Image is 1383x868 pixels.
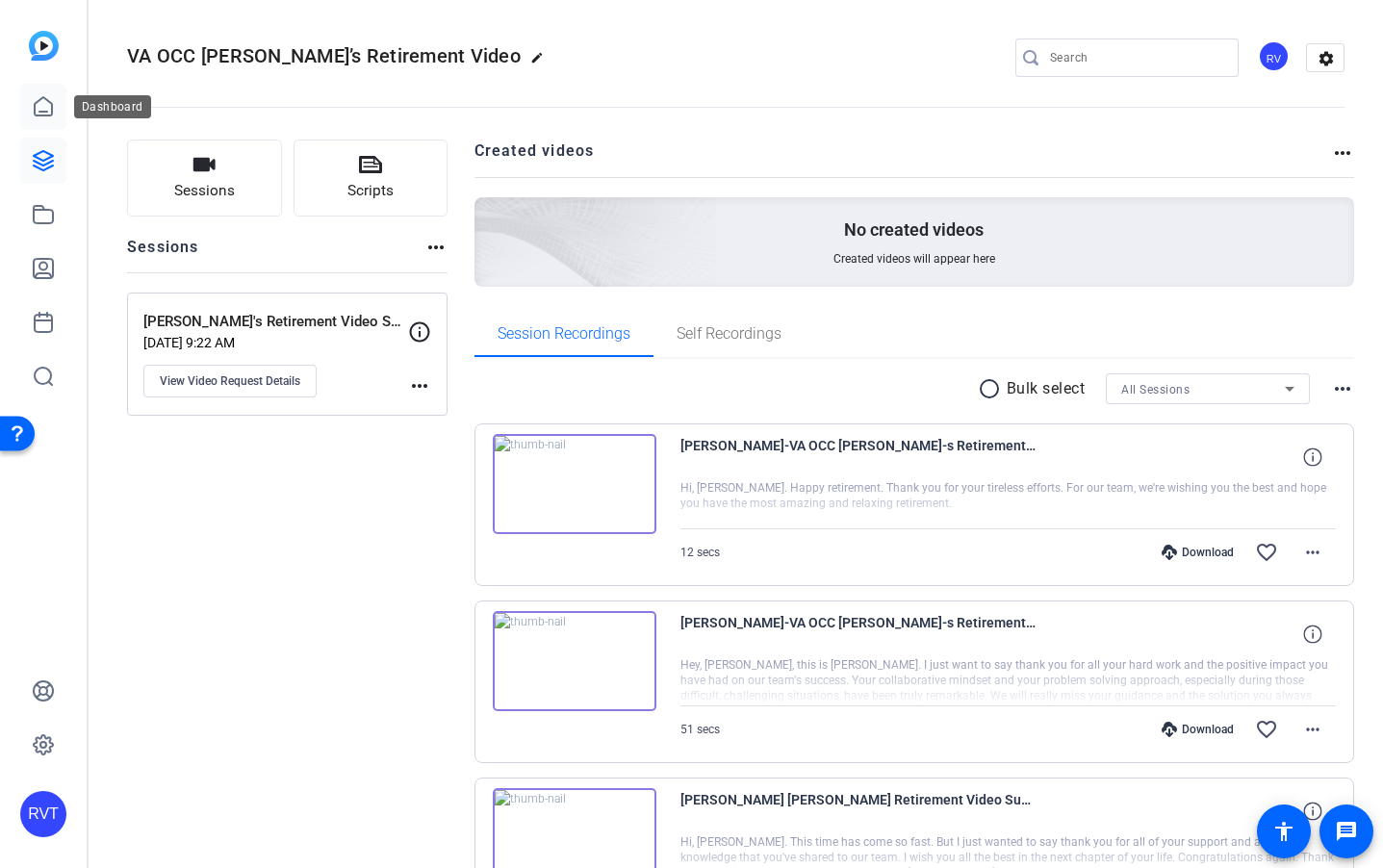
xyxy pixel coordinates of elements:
mat-icon: more_horiz [408,374,431,397]
button: Scripts [294,140,448,217]
input: Search [1050,46,1223,69]
img: thumb-nail [493,611,656,711]
mat-icon: more_horiz [1301,718,1324,741]
span: 51 secs [680,723,720,736]
span: Session Recordings [498,326,630,342]
img: blue-gradient.svg [29,31,59,61]
button: View Video Request Details [143,365,317,397]
mat-icon: settings [1307,44,1345,73]
div: Dashboard [74,95,151,118]
mat-icon: message [1335,820,1358,843]
span: [PERSON_NAME] [PERSON_NAME] Retirement Video Submissions [DATE] 09_47_47 [680,788,1037,834]
mat-icon: more_horiz [1331,377,1354,400]
div: RV [1258,40,1290,72]
mat-icon: accessibility [1272,820,1295,843]
span: 12 secs [680,546,720,559]
div: RVT [20,791,66,837]
span: All Sessions [1121,383,1190,396]
p: [PERSON_NAME]'s Retirement Video Submissions [143,311,408,333]
span: Scripts [347,180,394,202]
img: thumb-nail [493,434,656,534]
span: VA OCC [PERSON_NAME]’s Retirement Video [127,44,521,67]
mat-icon: more_horiz [1331,141,1354,165]
ngx-avatar: Reingold Video Team [1258,40,1292,74]
mat-icon: favorite_border [1255,718,1278,741]
button: Sessions [127,140,282,217]
div: Download [1152,545,1243,560]
mat-icon: radio_button_unchecked [978,377,1007,400]
span: [PERSON_NAME]-VA OCC [PERSON_NAME]-s Retirement Video-[PERSON_NAME]-s Retirement Video Submission... [680,611,1037,657]
h2: Sessions [127,236,199,272]
p: Bulk select [1007,377,1086,400]
span: [PERSON_NAME]-VA OCC [PERSON_NAME]-s Retirement Video-[PERSON_NAME]-s Retirement Video Submission... [680,434,1037,480]
span: Self Recordings [677,326,781,342]
img: Creted videos background [259,7,718,424]
span: Sessions [174,180,235,202]
mat-icon: more_horiz [1301,541,1324,564]
mat-icon: favorite_border [1255,541,1278,564]
div: Download [1152,722,1243,737]
span: View Video Request Details [160,373,300,389]
p: [DATE] 9:22 AM [143,335,408,350]
span: Created videos will appear here [833,251,995,267]
p: No created videos [844,218,984,242]
mat-icon: more_horiz [424,236,448,259]
mat-icon: edit [530,51,553,74]
h2: Created videos [474,140,1332,177]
